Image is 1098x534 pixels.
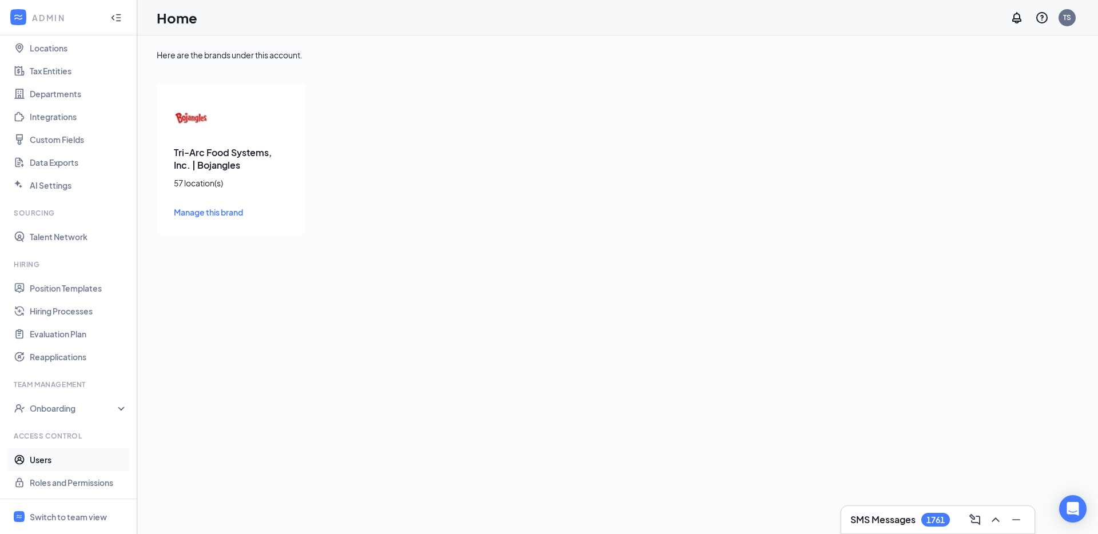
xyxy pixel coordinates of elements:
[30,448,128,471] a: Users
[926,515,945,525] div: 1761
[30,128,128,151] a: Custom Fields
[157,49,1079,61] div: Here are the brands under this account.
[850,513,916,526] h3: SMS Messages
[30,277,128,300] a: Position Templates
[30,345,128,368] a: Reapplications
[1009,513,1023,527] svg: Minimize
[174,207,243,217] span: Manage this brand
[30,105,128,128] a: Integrations
[174,177,288,189] div: 57 location(s)
[989,513,1002,527] svg: ChevronUp
[32,12,100,23] div: ADMIN
[30,225,128,248] a: Talent Network
[30,471,128,494] a: Roles and Permissions
[14,403,25,414] svg: UserCheck
[157,8,197,27] h1: Home
[14,431,125,441] div: Access control
[1035,11,1049,25] svg: QuestionInfo
[968,513,982,527] svg: ComposeMessage
[30,403,118,414] div: Onboarding
[110,12,122,23] svg: Collapse
[30,37,128,59] a: Locations
[14,260,125,269] div: Hiring
[30,82,128,105] a: Departments
[174,101,208,135] img: Tri-Arc Food Systems, Inc. | Bojangles logo
[1063,13,1071,22] div: TS
[30,511,107,523] div: Switch to team view
[30,174,128,197] a: AI Settings
[30,59,128,82] a: Tax Entities
[174,146,288,172] h3: Tri-Arc Food Systems, Inc. | Bojangles
[30,322,128,345] a: Evaluation Plan
[14,208,125,218] div: Sourcing
[966,511,984,529] button: ComposeMessage
[30,300,128,322] a: Hiring Processes
[14,380,125,389] div: Team Management
[13,11,24,23] svg: WorkstreamLogo
[30,151,128,174] a: Data Exports
[1007,511,1025,529] button: Minimize
[986,511,1005,529] button: ChevronUp
[1059,495,1087,523] div: Open Intercom Messenger
[174,206,288,218] a: Manage this brand
[1010,11,1024,25] svg: Notifications
[15,513,23,520] svg: WorkstreamLogo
